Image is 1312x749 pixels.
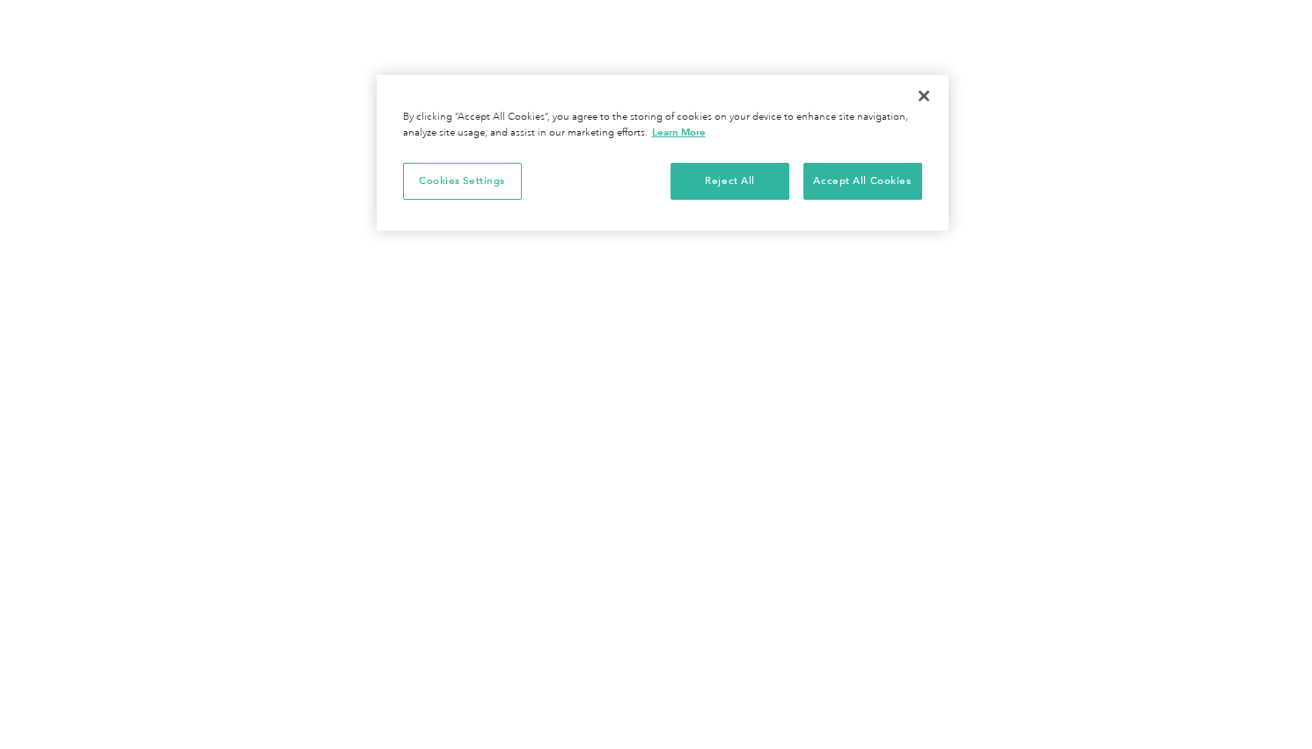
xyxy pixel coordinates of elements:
button: Close [905,77,943,115]
button: Reject All [671,163,789,200]
div: By clicking “Accept All Cookies”, you agree to the storing of cookies on your device to enhance s... [403,110,922,141]
button: Cookies Settings [403,163,522,200]
div: Cookie banner [377,75,949,231]
a: More information about your privacy, opens in a new tab [652,126,706,138]
button: Accept All Cookies [803,163,922,200]
div: Privacy [377,75,949,231]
